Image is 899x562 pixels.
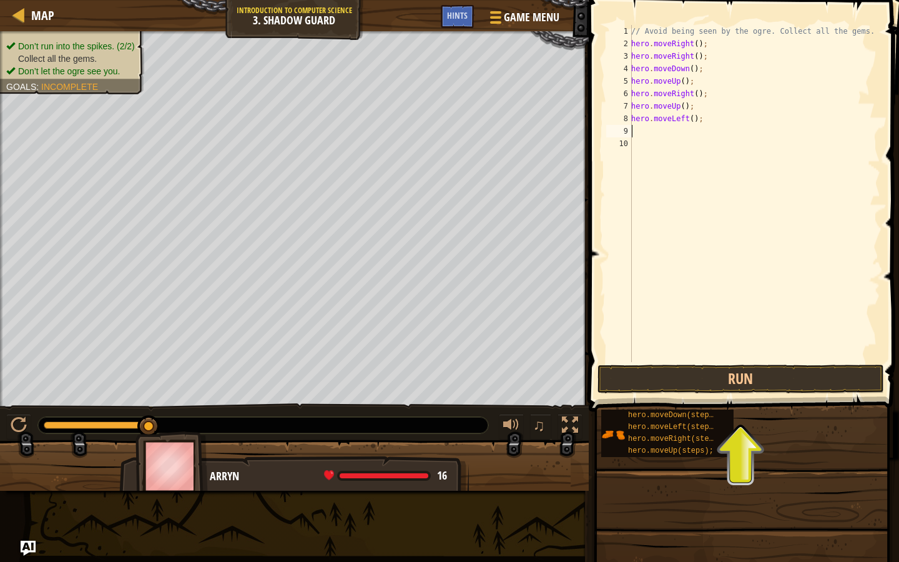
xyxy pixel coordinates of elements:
[447,9,468,21] span: Hints
[31,7,54,24] span: Map
[18,41,135,51] span: Don’t run into the spikes. (2/2)
[210,468,456,485] div: Arryn
[601,423,625,446] img: portrait.png
[628,423,722,431] span: hero.moveLeft(steps);
[606,100,632,112] div: 7
[18,66,120,76] span: Don’t let the ogre see you.
[6,65,135,77] li: Don’t let the ogre see you.
[6,40,135,52] li: Don’t run into the spikes.
[41,82,98,92] span: Incomplete
[324,470,447,481] div: health: 16 / 16
[504,9,559,26] span: Game Menu
[533,416,545,435] span: ♫
[135,431,208,501] img: thang_avatar_frame.png
[6,52,135,65] li: Collect all the gems.
[21,541,36,556] button: Ask AI
[628,446,714,455] span: hero.moveUp(steps);
[18,54,97,64] span: Collect all the gems.
[6,414,31,440] button: ⌘ + P: Pause
[6,82,36,92] span: Goals
[628,411,722,420] span: hero.moveDown(steps);
[606,25,632,37] div: 1
[606,125,632,137] div: 9
[606,75,632,87] div: 5
[437,468,447,483] span: 16
[606,37,632,50] div: 2
[606,112,632,125] div: 8
[558,414,582,440] button: Toggle fullscreen
[606,62,632,75] div: 4
[530,414,551,440] button: ♫
[628,435,727,443] span: hero.moveRight(steps);
[606,87,632,100] div: 6
[606,50,632,62] div: 3
[499,414,524,440] button: Adjust volume
[36,82,41,92] span: :
[606,137,632,150] div: 10
[597,365,884,393] button: Run
[25,7,54,24] a: Map
[480,5,567,34] button: Game Menu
